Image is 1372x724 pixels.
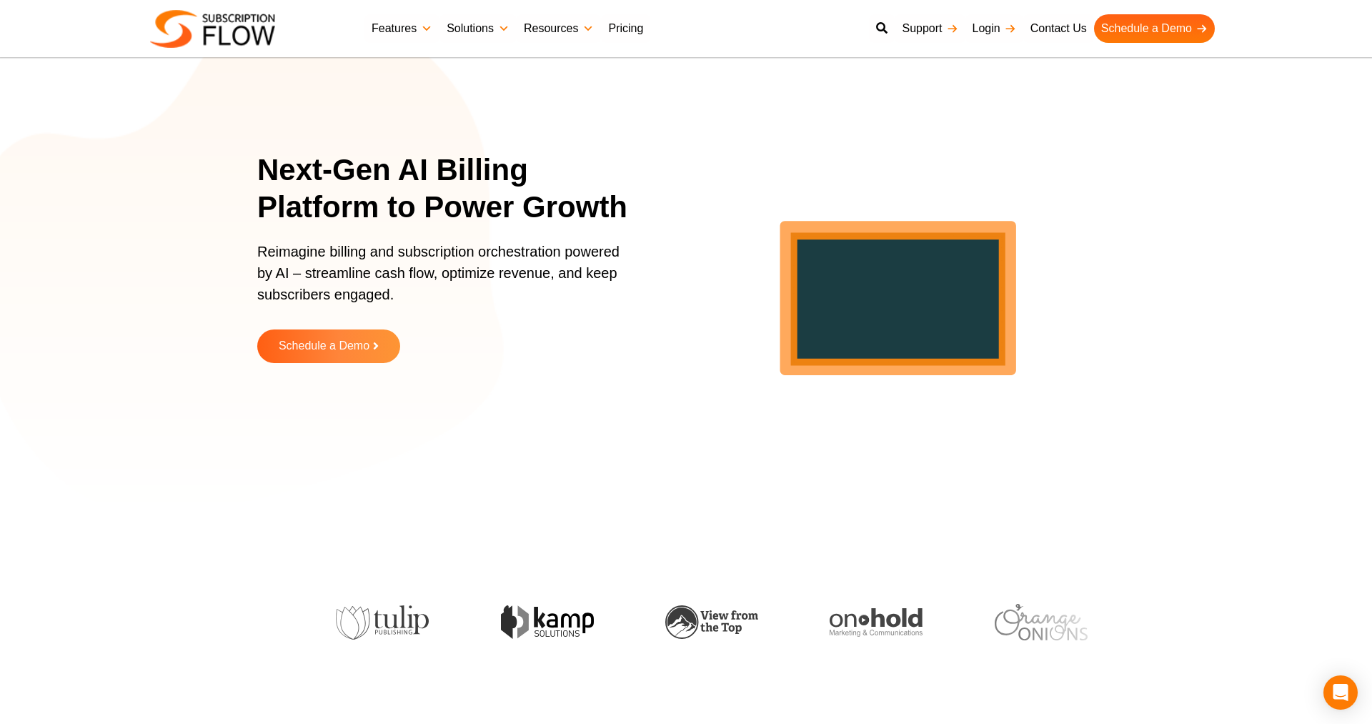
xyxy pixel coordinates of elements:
a: Solutions [439,14,517,43]
a: Features [364,14,439,43]
a: Resources [517,14,601,43]
p: Reimagine billing and subscription orchestration powered by AI – streamline cash flow, optimize r... [257,241,629,319]
a: Login [965,14,1023,43]
img: Subscriptionflow [150,10,275,48]
a: Schedule a Demo [1094,14,1215,43]
img: view-from-the-top [665,605,758,639]
a: Contact Us [1023,14,1094,43]
img: onhold-marketing [830,608,923,637]
a: Pricing [601,14,650,43]
img: orange-onions [995,604,1088,640]
div: Open Intercom Messenger [1323,675,1358,710]
img: tulip-publishing [336,605,429,640]
a: Support [895,14,965,43]
img: kamp-solution [501,605,594,639]
span: Schedule a Demo [279,340,369,352]
h1: Next-Gen AI Billing Platform to Power Growth [257,152,647,227]
a: Schedule a Demo [257,329,400,363]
